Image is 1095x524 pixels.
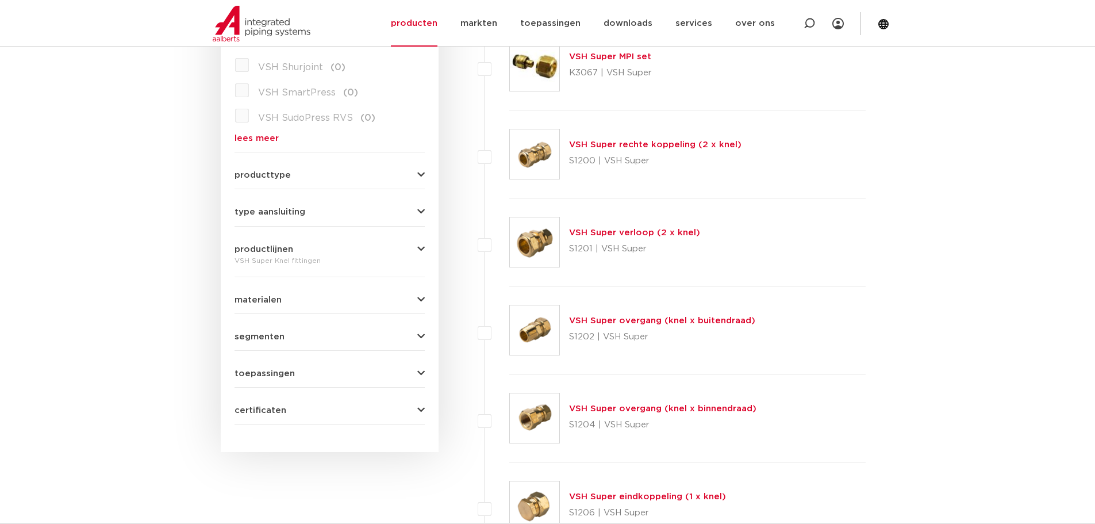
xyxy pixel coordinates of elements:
[235,369,295,378] span: toepassingen
[235,134,425,143] a: lees meer
[569,416,756,434] p: S1204 | VSH Super
[258,63,323,72] span: VSH Shurjoint
[235,208,425,216] button: type aansluiting
[235,406,425,415] button: certificaten
[258,113,353,123] span: VSH SudoPress RVS
[510,305,559,355] img: Thumbnail for VSH Super overgang (knel x buitendraad)
[510,41,559,91] img: Thumbnail for VSH Super MPI set
[569,64,652,82] p: K3067 | VSH Super
[569,404,756,413] a: VSH Super overgang (knel x binnendraad)
[235,245,425,254] button: productlijnen
[510,129,559,179] img: Thumbnail for VSH Super rechte koppeling (2 x knel)
[360,113,375,123] span: (0)
[235,208,305,216] span: type aansluiting
[510,217,559,267] img: Thumbnail for VSH Super verloop (2 x knel)
[235,171,291,179] span: producttype
[235,171,425,179] button: producttype
[235,245,293,254] span: productlijnen
[258,88,336,97] span: VSH SmartPress
[569,316,755,325] a: VSH Super overgang (knel x buitendraad)
[569,152,741,170] p: S1200 | VSH Super
[235,296,425,304] button: materialen
[235,406,286,415] span: certificaten
[235,332,425,341] button: segmenten
[235,254,425,267] div: VSH Super Knel fittingen
[343,88,358,97] span: (0)
[569,240,700,258] p: S1201 | VSH Super
[569,228,700,237] a: VSH Super verloop (2 x knel)
[235,296,282,304] span: materialen
[569,328,755,346] p: S1202 | VSH Super
[235,369,425,378] button: toepassingen
[569,52,651,61] a: VSH Super MPI set
[235,332,285,341] span: segmenten
[569,504,726,522] p: S1206 | VSH Super
[569,140,741,149] a: VSH Super rechte koppeling (2 x knel)
[569,492,726,501] a: VSH Super eindkoppeling (1 x knel)
[510,393,559,443] img: Thumbnail for VSH Super overgang (knel x binnendraad)
[331,63,345,72] span: (0)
